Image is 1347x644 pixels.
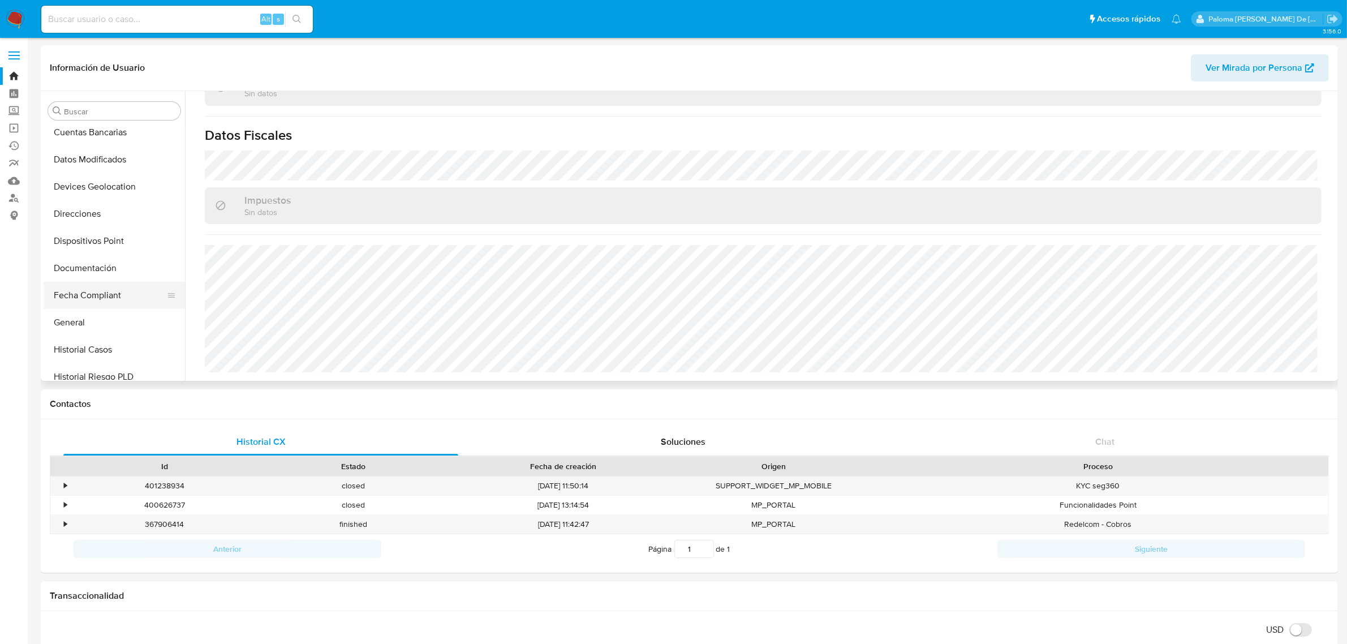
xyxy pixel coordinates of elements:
[41,12,313,27] input: Buscar usuario o caso...
[64,519,67,530] div: •
[455,461,672,472] div: Fecha de creación
[285,11,308,27] button: search-icon
[236,435,286,448] span: Historial CX
[70,476,259,495] div: 401238934
[44,255,185,282] button: Documentación
[50,590,1329,602] h1: Transaccionalidad
[50,62,145,74] h1: Información de Usuario
[259,476,447,495] div: closed
[997,540,1305,558] button: Siguiente
[50,398,1329,410] h1: Contactos
[64,500,67,510] div: •
[728,543,730,555] span: 1
[1206,54,1302,81] span: Ver Mirada por Persona
[205,127,1322,144] h1: Datos Fiscales
[44,309,185,336] button: General
[679,476,868,495] div: SUPPORT_WIDGET_MP_MOBILE
[70,496,259,514] div: 400626737
[244,207,291,217] p: Sin datos
[78,461,251,472] div: Id
[266,461,439,472] div: Estado
[44,119,185,146] button: Cuentas Bancarias
[868,476,1328,495] div: KYC seg360
[64,480,67,491] div: •
[44,200,185,227] button: Direcciones
[447,476,679,495] div: [DATE] 11:50:14
[44,146,185,173] button: Datos Modificados
[259,515,447,534] div: finished
[1172,14,1181,24] a: Notificaciones
[70,515,259,534] div: 367906414
[679,515,868,534] div: MP_PORTAL
[1097,13,1160,25] span: Accesos rápidos
[64,106,176,117] input: Buscar
[868,496,1328,514] div: Funcionalidades Point
[679,496,868,514] div: MP_PORTAL
[44,363,185,390] button: Historial Riesgo PLD
[649,540,730,558] span: Página de
[205,187,1322,224] div: ImpuestosSin datos
[244,88,295,98] p: Sin datos
[244,194,291,207] h3: Impuestos
[44,227,185,255] button: Dispositivos Point
[44,173,185,200] button: Devices Geolocation
[876,461,1320,472] div: Proceso
[44,336,185,363] button: Historial Casos
[53,106,62,115] button: Buscar
[261,14,270,24] span: Alt
[1327,13,1339,25] a: Salir
[661,435,705,448] span: Soluciones
[277,14,280,24] span: s
[259,496,447,514] div: closed
[1095,435,1114,448] span: Chat
[1209,14,1323,24] p: paloma.falcondesoto@mercadolibre.cl
[44,282,176,309] button: Fecha Compliant
[1191,54,1329,81] button: Ver Mirada por Persona
[447,515,679,534] div: [DATE] 11:42:47
[868,515,1328,534] div: Redelcom - Cobros
[447,496,679,514] div: [DATE] 13:14:54
[74,540,381,558] button: Anterior
[687,461,860,472] div: Origen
